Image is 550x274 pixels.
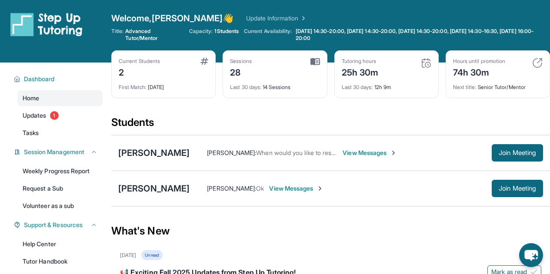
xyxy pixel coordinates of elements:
[118,147,190,159] div: [PERSON_NAME]
[17,108,103,123] a: Updates1
[390,149,397,156] img: Chevron-Right
[17,236,103,252] a: Help Center
[119,79,208,91] div: [DATE]
[343,149,397,157] span: View Messages
[17,90,103,106] a: Home
[119,84,147,90] span: First Match :
[111,116,550,135] div: Students
[17,163,103,179] a: Weekly Progress Report
[23,94,39,102] span: Home
[269,184,323,193] span: View Messages
[17,254,103,269] a: Tutor Handbook
[120,252,136,259] div: [DATE]
[453,58,505,65] div: Hours until promotion
[23,129,39,137] span: Tasks
[23,111,47,120] span: Updates
[111,28,123,42] span: Title:
[453,79,543,91] div: Senior Tutor/Mentor
[50,111,59,120] span: 1
[230,84,261,90] span: Last 30 days :
[317,185,323,192] img: Chevron-Right
[342,79,431,91] div: 12h 9m
[20,148,97,156] button: Session Management
[296,28,548,42] span: [DATE] 14:30-20:00, [DATE] 14:30-20:00, [DATE] 14:30-20:00, [DATE] 14:30-16:30, [DATE] 16:00-20:00
[111,12,234,24] span: Welcome, [PERSON_NAME] 👋
[532,58,543,68] img: card
[230,58,252,65] div: Sessions
[519,243,543,267] button: chat-button
[125,28,183,42] span: Advanced Tutor/Mentor
[24,75,55,83] span: Dashboard
[230,79,320,91] div: 14 Sessions
[20,75,97,83] button: Dashboard
[294,28,550,42] a: [DATE] 14:30-20:00, [DATE] 14:30-20:00, [DATE] 14:30-20:00, [DATE] 14:30-16:30, [DATE] 16:00-20:00
[24,148,84,156] span: Session Management
[453,65,505,79] div: 74h 30m
[298,14,307,23] img: Chevron Right
[499,150,536,155] span: Join Meeting
[207,185,256,192] span: [PERSON_NAME] :
[10,12,83,36] img: logo
[17,198,103,214] a: Volunteer as a sub
[246,14,307,23] a: Update Information
[189,28,213,35] span: Capacity:
[207,149,256,156] span: [PERSON_NAME] :
[200,58,208,65] img: card
[492,180,543,197] button: Join Meeting
[230,65,252,79] div: 28
[342,58,379,65] div: Tutoring hours
[119,58,160,65] div: Current Students
[17,181,103,196] a: Request a Sub
[20,221,97,229] button: Support & Resources
[342,65,379,79] div: 25h 30m
[342,84,373,90] span: Last 30 days :
[214,28,239,35] span: 1 Students
[118,182,190,195] div: [PERSON_NAME]
[421,58,431,68] img: card
[499,186,536,191] span: Join Meeting
[256,185,264,192] span: Ok
[24,221,83,229] span: Support & Resources
[310,58,320,66] img: card
[453,84,477,90] span: Next title :
[256,149,505,156] span: When would you like to reschedule to? I have [DATE] or [DATE] available for the same time
[244,28,292,42] span: Current Availability:
[119,65,160,79] div: 2
[141,250,162,260] div: Unread
[17,125,103,141] a: Tasks
[111,212,550,250] div: What's New
[492,144,543,162] button: Join Meeting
